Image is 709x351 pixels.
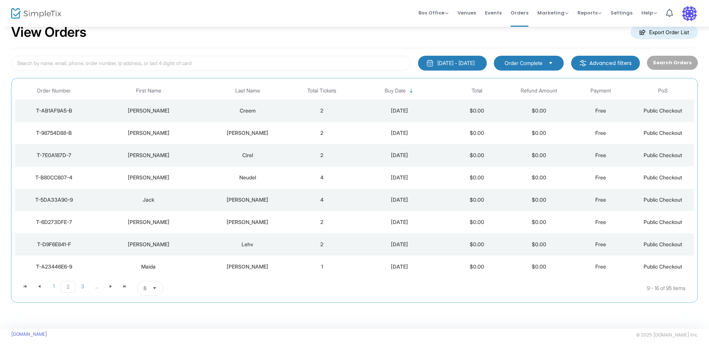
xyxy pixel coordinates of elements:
[437,59,475,67] div: [DATE] - [DATE]
[108,283,114,289] span: Go to the next page
[595,196,606,203] span: Free
[17,129,91,137] div: T-98754D88-B
[590,88,611,94] span: Payment
[355,152,444,159] div: 8/20/2025
[355,263,444,270] div: 8/20/2025
[485,3,502,22] span: Events
[206,196,289,204] div: Fleishman
[291,144,353,166] td: 2
[508,211,570,233] td: $0.00
[644,130,682,136] span: Public Checkout
[355,107,444,114] div: 8/20/2025
[104,281,118,292] span: Go to the next page
[206,129,289,137] div: Hirsch
[644,263,682,270] span: Public Checkout
[136,88,161,94] span: First Name
[577,9,602,16] span: Reports
[446,144,508,166] td: $0.00
[508,100,570,122] td: $0.00
[291,166,353,189] td: 4
[291,233,353,256] td: 2
[11,56,411,71] input: Search by name, email, phone, order number, ip address, or last 4 digits of card
[94,129,202,137] div: Deborah
[94,241,202,248] div: Anthony
[94,263,202,270] div: Maida
[641,9,657,16] span: Help
[15,82,694,278] div: Data table
[658,88,668,94] span: PoS
[94,174,202,181] div: Bob
[94,107,202,114] div: Kim
[595,152,606,158] span: Free
[611,3,632,22] span: Settings
[17,218,91,226] div: T-6D273DFE-7
[18,281,32,292] span: Go to the first page
[206,241,289,248] div: Lehv
[631,25,698,39] m-button: Export Order List
[426,59,434,67] img: monthly
[355,218,444,226] div: 8/20/2025
[418,56,487,71] button: [DATE] - [DATE]
[385,88,406,94] span: Buy Date
[508,122,570,144] td: $0.00
[291,82,353,100] th: Total Tickets
[511,3,528,22] span: Orders
[508,82,570,100] th: Refund Amount
[11,24,87,40] h2: View Orders
[355,196,444,204] div: 8/20/2025
[457,3,476,22] span: Venues
[595,130,606,136] span: Free
[644,174,682,181] span: Public Checkout
[636,332,698,338] span: © 2025 [DOMAIN_NAME] Inc.
[17,107,91,114] div: T-AB1AF9A5-B
[418,9,449,16] span: Box Office
[355,174,444,181] div: 8/20/2025
[17,241,91,248] div: T-D9F6E841-F
[508,166,570,189] td: $0.00
[355,129,444,137] div: 8/20/2025
[595,241,606,247] span: Free
[446,166,508,189] td: $0.00
[36,283,42,289] span: Go to the previous page
[408,88,414,94] span: Sortable
[644,219,682,225] span: Public Checkout
[206,152,289,159] div: Cirel
[644,107,682,114] span: Public Checkout
[595,107,606,114] span: Free
[446,122,508,144] td: $0.00
[355,241,444,248] div: 8/20/2025
[537,9,569,16] span: Marketing
[118,281,132,292] span: Go to the last page
[17,152,91,159] div: T-7E0A187D-7
[446,82,508,100] th: Total
[446,256,508,278] td: $0.00
[508,144,570,166] td: $0.00
[446,233,508,256] td: $0.00
[595,219,606,225] span: Free
[545,59,556,67] button: Select
[508,233,570,256] td: $0.00
[94,196,202,204] div: Jack
[17,263,91,270] div: T-A23446E6-9
[291,122,353,144] td: 2
[11,331,47,337] a: [DOMAIN_NAME]
[46,281,61,292] span: Page 1
[595,174,606,181] span: Free
[508,189,570,211] td: $0.00
[446,211,508,233] td: $0.00
[595,263,606,270] span: Free
[235,88,260,94] span: Last Name
[61,281,75,293] span: Page 2
[32,281,46,292] span: Go to the previous page
[94,218,202,226] div: Roslyn
[505,59,543,67] span: Order Complete
[644,241,682,247] span: Public Checkout
[237,281,686,296] kendo-pager-info: 9 - 16 of 95 items
[75,281,90,292] span: Page 3
[122,283,128,289] span: Go to the last page
[206,218,289,226] div: Heafitz
[446,189,508,211] td: $0.00
[644,152,682,158] span: Public Checkout
[446,100,508,122] td: $0.00
[17,174,91,181] div: T-B80CC607-4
